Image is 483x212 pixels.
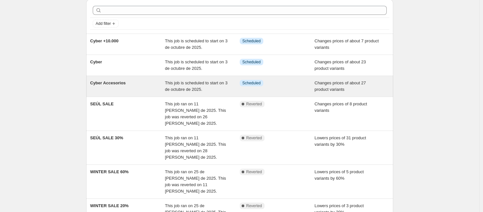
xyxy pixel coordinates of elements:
[93,20,119,27] button: Add filter
[165,38,228,50] span: This job is scheduled to start on 3 de octubre de 2025.
[165,80,228,92] span: This job is scheduled to start on 3 de octubre de 2025.
[90,203,129,208] span: WINTER SALE 20%
[96,21,111,26] span: Add filter
[242,38,261,44] span: Scheduled
[315,135,366,147] span: Lowers prices of 31 product variants by 30%
[90,38,119,43] span: Cyber +10.000
[242,59,261,65] span: Scheduled
[165,169,226,194] span: This job ran on 25 de [PERSON_NAME] de 2025. This job was reverted on 11 [PERSON_NAME] de 2025.
[90,135,123,140] span: SEÚL SALE 30%
[315,59,366,71] span: Changes prices of about 23 product variants
[165,135,226,160] span: This job ran on 11 [PERSON_NAME] de 2025. This job was reverted on 28 [PERSON_NAME] de 2025.
[165,101,226,126] span: This job ran on 11 [PERSON_NAME] de 2025. This job was reverted on 26 [PERSON_NAME] de 2025.
[90,169,129,174] span: WINTER SALE 60%
[246,135,262,141] span: Reverted
[90,59,102,64] span: Cyber
[246,101,262,107] span: Reverted
[165,59,228,71] span: This job is scheduled to start on 3 de octubre de 2025.
[242,80,261,86] span: Scheduled
[315,169,364,181] span: Lowers prices of 5 product variants by 60%
[246,203,262,208] span: Reverted
[246,169,262,175] span: Reverted
[90,101,114,106] span: SEÚL SALE
[315,38,379,50] span: Changes prices of about 7 product variants
[315,101,367,113] span: Changes prices of 8 product variants
[315,80,366,92] span: Changes prices of about 27 product variants
[90,80,126,85] span: Cyber Accesorios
